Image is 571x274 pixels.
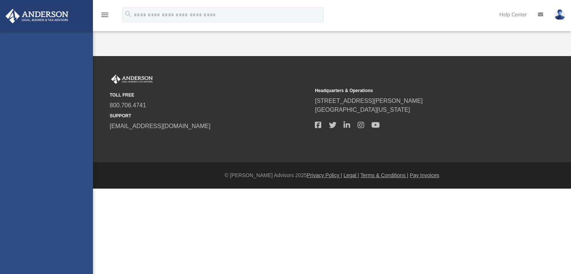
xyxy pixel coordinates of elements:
[315,87,515,94] small: Headquarters & Operations
[110,112,310,119] small: SUPPORT
[307,172,342,178] a: Privacy Policy |
[124,10,132,18] i: search
[110,75,154,84] img: Anderson Advisors Platinum Portal
[315,98,423,104] a: [STREET_ADDRESS][PERSON_NAME]
[554,9,565,20] img: User Pic
[343,172,359,178] a: Legal |
[110,102,146,108] a: 800.706.4741
[93,172,571,179] div: © [PERSON_NAME] Advisors 2025
[361,172,409,178] a: Terms & Conditions |
[3,9,71,23] img: Anderson Advisors Platinum Portal
[100,14,109,19] a: menu
[410,172,439,178] a: Pay Invoices
[315,107,410,113] a: [GEOGRAPHIC_DATA][US_STATE]
[110,123,210,129] a: [EMAIL_ADDRESS][DOMAIN_NAME]
[110,92,310,98] small: TOLL FREE
[100,10,109,19] i: menu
